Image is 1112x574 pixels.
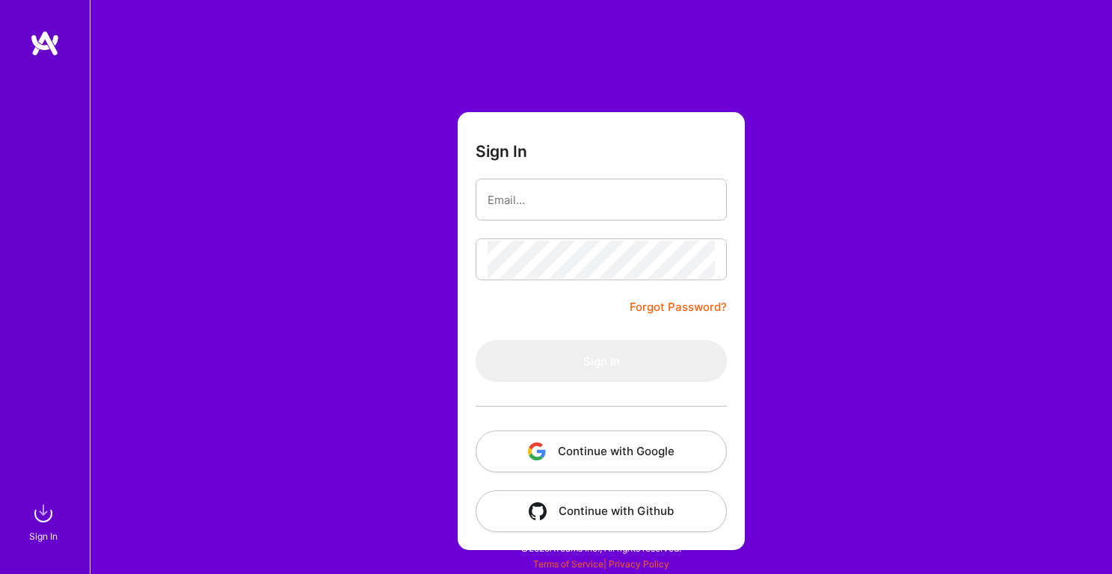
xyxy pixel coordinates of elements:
button: Continue with Google [476,430,727,472]
a: Privacy Policy [609,558,669,570]
button: Sign In [476,340,727,382]
div: Sign In [29,528,58,544]
button: Continue with Github [476,490,727,532]
img: logo [30,30,60,57]
span: | [533,558,669,570]
img: sign in [28,499,58,528]
a: sign inSign In [31,499,58,544]
h3: Sign In [476,142,527,161]
a: Terms of Service [533,558,603,570]
a: Forgot Password? [630,298,727,316]
input: Email... [488,181,715,219]
img: icon [529,502,547,520]
div: © 2025 ATeams Inc., All rights reserved. [90,529,1112,567]
img: icon [528,442,546,460]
